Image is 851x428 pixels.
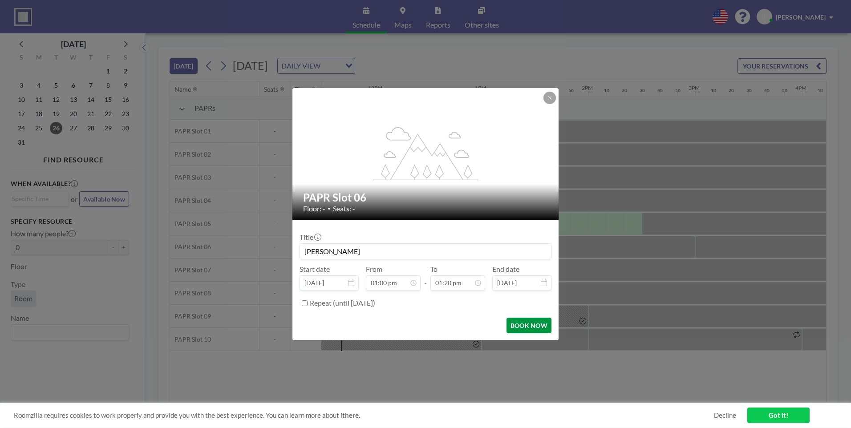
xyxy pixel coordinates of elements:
[373,126,478,180] g: flex-grow: 1.2;
[424,268,427,287] span: -
[300,233,320,242] label: Title
[14,411,714,420] span: Roomzilla requires cookies to work properly and provide you with the best experience. You can lea...
[430,265,438,274] label: To
[345,411,360,419] a: here.
[333,204,355,213] span: Seats: -
[714,411,736,420] a: Decline
[747,408,810,423] a: Got it!
[300,265,330,274] label: Start date
[300,244,551,259] input: Joshua's reservation
[366,265,382,274] label: From
[507,318,551,333] button: BOOK NOW
[492,265,519,274] label: End date
[303,191,549,204] h2: PAPR Slot 06
[303,204,325,213] span: Floor: -
[328,205,331,212] span: •
[310,299,375,307] label: Repeat (until [DATE])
